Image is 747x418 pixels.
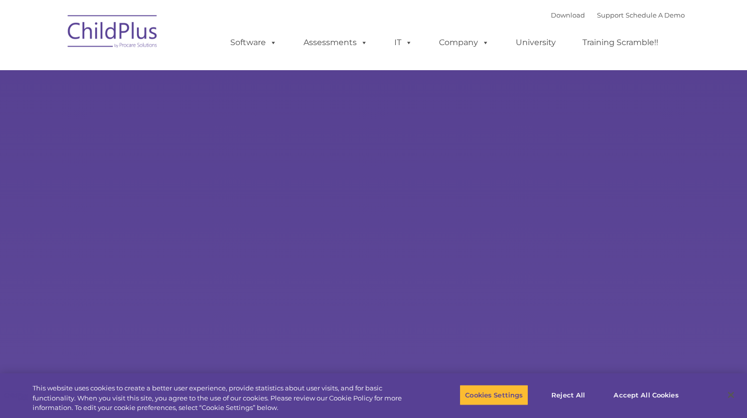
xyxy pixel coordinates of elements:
[384,33,422,53] a: IT
[551,11,585,19] a: Download
[551,11,685,19] font: |
[608,384,684,405] button: Accept All Cookies
[33,383,411,413] div: This website uses cookies to create a better user experience, provide statistics about user visit...
[572,33,668,53] a: Training Scramble!!
[460,384,528,405] button: Cookies Settings
[293,33,378,53] a: Assessments
[626,11,685,19] a: Schedule A Demo
[506,33,566,53] a: University
[597,11,624,19] a: Support
[720,384,742,406] button: Close
[220,33,287,53] a: Software
[429,33,499,53] a: Company
[537,384,600,405] button: Reject All
[63,8,163,58] img: ChildPlus by Procare Solutions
